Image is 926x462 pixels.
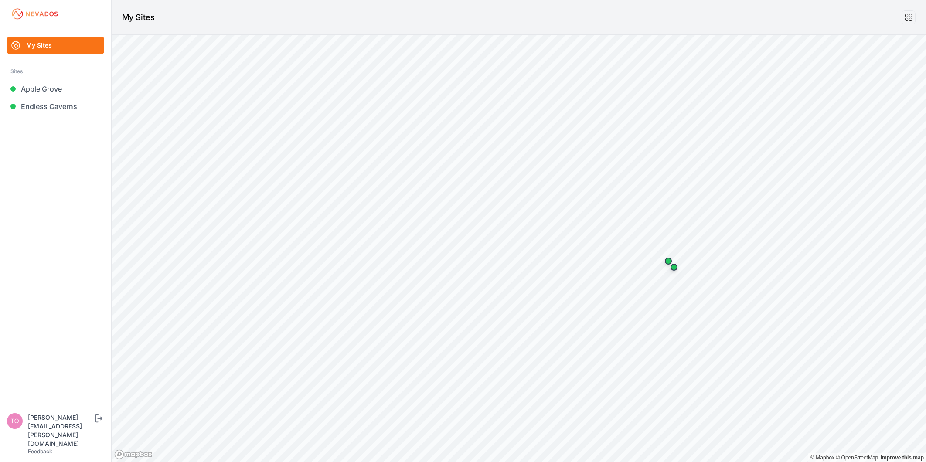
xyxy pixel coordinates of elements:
div: [PERSON_NAME][EMAIL_ADDRESS][PERSON_NAME][DOMAIN_NAME] [28,413,93,448]
div: Map marker [660,252,677,270]
a: Map feedback [881,455,924,461]
a: Apple Grove [7,80,104,98]
h1: My Sites [122,11,155,24]
a: OpenStreetMap [836,455,878,461]
a: Feedback [28,448,52,455]
a: My Sites [7,37,104,54]
a: Mapbox [810,455,834,461]
img: tomasz.barcz@energix-group.com [7,413,23,429]
a: Endless Caverns [7,98,104,115]
img: Nevados [10,7,59,21]
a: Mapbox logo [114,449,153,459]
div: Sites [10,66,101,77]
canvas: Map [112,35,926,462]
